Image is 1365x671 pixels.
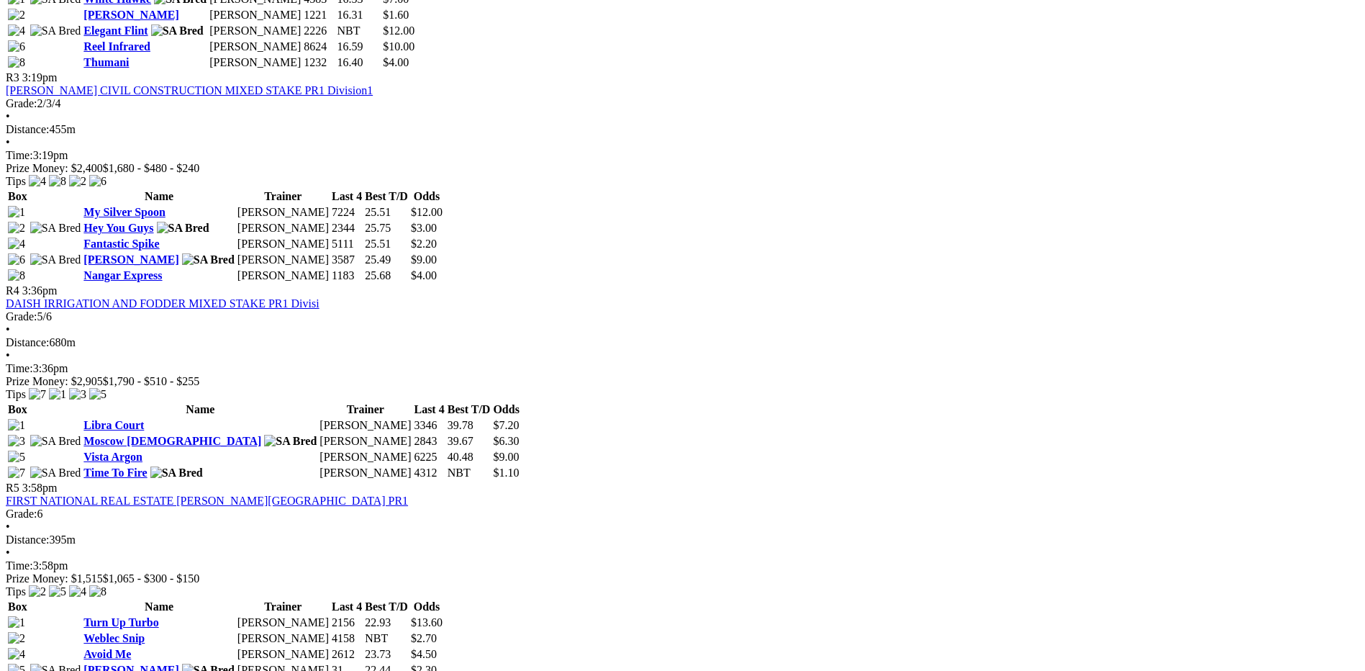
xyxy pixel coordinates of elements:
img: 6 [89,175,106,188]
td: [PERSON_NAME] [237,647,330,662]
td: 6225 [413,450,445,464]
th: Odds [410,600,443,614]
div: 395m [6,533,1359,546]
td: 5111 [331,237,363,251]
td: 23.73 [364,647,409,662]
img: 1 [49,388,66,401]
td: [PERSON_NAME] [319,418,412,433]
a: Weblec Snip [83,632,145,644]
td: [PERSON_NAME] [319,466,412,480]
th: Best T/D [364,189,409,204]
img: 4 [69,585,86,598]
td: 25.51 [364,205,409,220]
a: FIRST NATIONAL REAL ESTATE [PERSON_NAME][GEOGRAPHIC_DATA] PR1 [6,495,408,507]
td: 25.49 [364,253,409,267]
div: 680m [6,336,1359,349]
div: 3:19pm [6,149,1359,162]
span: $4.00 [411,269,437,282]
td: 16.59 [337,40,381,54]
span: Distance: [6,336,49,348]
span: $10.00 [383,40,414,53]
span: $12.00 [411,206,443,218]
img: 6 [8,40,25,53]
td: 8624 [303,40,335,54]
td: 2843 [413,434,445,449]
span: • [6,521,10,533]
span: 3:36pm [22,284,58,297]
td: 2344 [331,221,363,235]
img: 4 [8,648,25,661]
th: Odds [410,189,443,204]
td: [PERSON_NAME] [237,221,330,235]
td: 16.31 [337,8,381,22]
td: 25.75 [364,221,409,235]
span: • [6,323,10,335]
span: Time: [6,559,33,572]
td: NBT [364,631,409,646]
span: $1.60 [383,9,409,21]
img: 4 [8,24,25,37]
img: 8 [89,585,106,598]
a: Turn Up Turbo [83,616,158,629]
a: DAISH IRRIGATION AND FODDER MIXED STAKE PR1 Divisi [6,297,319,310]
span: $4.50 [411,648,437,660]
img: 1 [8,206,25,219]
th: Trainer [237,189,330,204]
div: 3:58pm [6,559,1359,572]
td: 2612 [331,647,363,662]
span: • [6,136,10,148]
span: • [6,110,10,122]
span: Box [8,403,27,415]
td: [PERSON_NAME] [209,40,301,54]
td: [PERSON_NAME] [237,616,330,630]
a: Nangar Express [83,269,162,282]
img: 4 [8,238,25,251]
span: $1.10 [493,467,519,479]
img: SA Bred [30,435,81,448]
img: 3 [69,388,86,401]
span: $13.60 [411,616,443,629]
div: 2/3/4 [6,97,1359,110]
img: SA Bred [30,253,81,266]
td: 1221 [303,8,335,22]
span: Distance: [6,123,49,135]
span: Tips [6,388,26,400]
td: 2226 [303,24,335,38]
span: R4 [6,284,19,297]
img: 2 [29,585,46,598]
td: [PERSON_NAME] [209,8,301,22]
img: 6 [8,253,25,266]
span: Grade: [6,97,37,109]
td: 4158 [331,631,363,646]
img: 3 [8,435,25,448]
span: 3:58pm [22,482,58,494]
a: Time To Fire [83,467,147,479]
td: [PERSON_NAME] [237,253,330,267]
td: NBT [447,466,491,480]
th: Name [83,189,235,204]
th: Best T/D [447,402,491,417]
span: $4.00 [383,56,409,68]
span: Tips [6,585,26,598]
span: $2.20 [411,238,437,250]
span: $7.20 [493,419,519,431]
span: Distance: [6,533,49,546]
th: Odds [492,402,520,417]
a: My Silver Spoon [83,206,165,218]
td: 25.51 [364,237,409,251]
a: Moscow [DEMOGRAPHIC_DATA] [83,435,261,447]
td: 3587 [331,253,363,267]
span: $9.00 [493,451,519,463]
img: SA Bred [150,467,203,479]
img: SA Bred [182,253,235,266]
td: [PERSON_NAME] [319,450,412,464]
a: [PERSON_NAME] [83,253,178,266]
td: 22.93 [364,616,409,630]
div: 6 [6,508,1359,521]
img: 8 [49,175,66,188]
th: Trainer [319,402,412,417]
div: Prize Money: $2,905 [6,375,1359,388]
img: 2 [69,175,86,188]
img: SA Bred [151,24,204,37]
span: $1,065 - $300 - $150 [103,572,200,585]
